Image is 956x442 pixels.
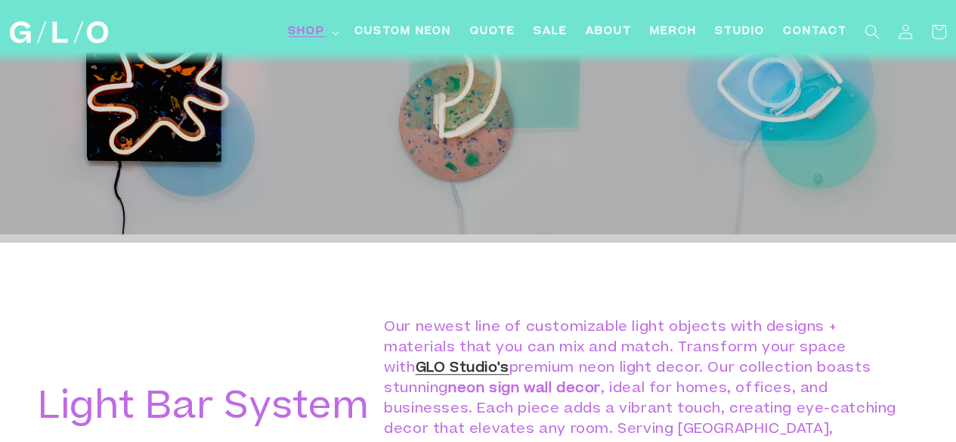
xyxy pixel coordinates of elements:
a: About [576,15,640,49]
h1: Light Bar System [38,387,384,432]
a: GLO Studio [4,16,113,49]
span: Contact [782,24,846,40]
iframe: Chat Widget [880,369,956,442]
a: SALE [524,15,576,49]
span: Merch [649,24,696,40]
a: GLO Studio's [415,362,509,376]
img: GLO Studio [10,21,108,43]
a: Merch [640,15,705,49]
span: Shop [288,24,325,40]
span: Custom Neon [354,24,451,40]
a: Quote [460,15,524,49]
summary: Search [855,15,889,48]
summary: Shop [279,15,345,49]
span: About [585,24,631,40]
strong: neon sign wall decor [448,382,601,396]
span: Quote [469,24,515,40]
span: SALE [533,24,567,40]
a: Contact [773,15,855,49]
a: Custom Neon [345,15,460,49]
span: Studio [714,24,764,40]
a: Studio [705,15,773,49]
